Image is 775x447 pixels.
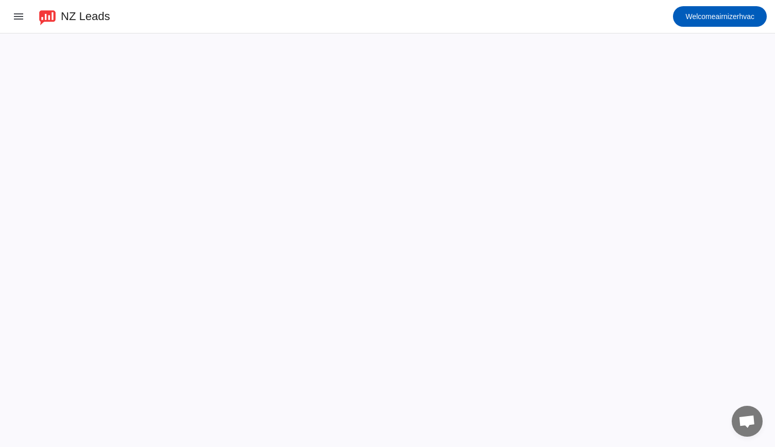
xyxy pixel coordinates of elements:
mat-icon: menu [12,10,25,23]
span: Welcome [685,12,715,21]
button: Welcomeairnizerhvac [673,6,767,27]
img: logo [39,8,56,25]
a: Open chat [732,406,763,437]
div: NZ Leads [61,9,110,24]
span: airnizerhvac [685,9,754,24]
